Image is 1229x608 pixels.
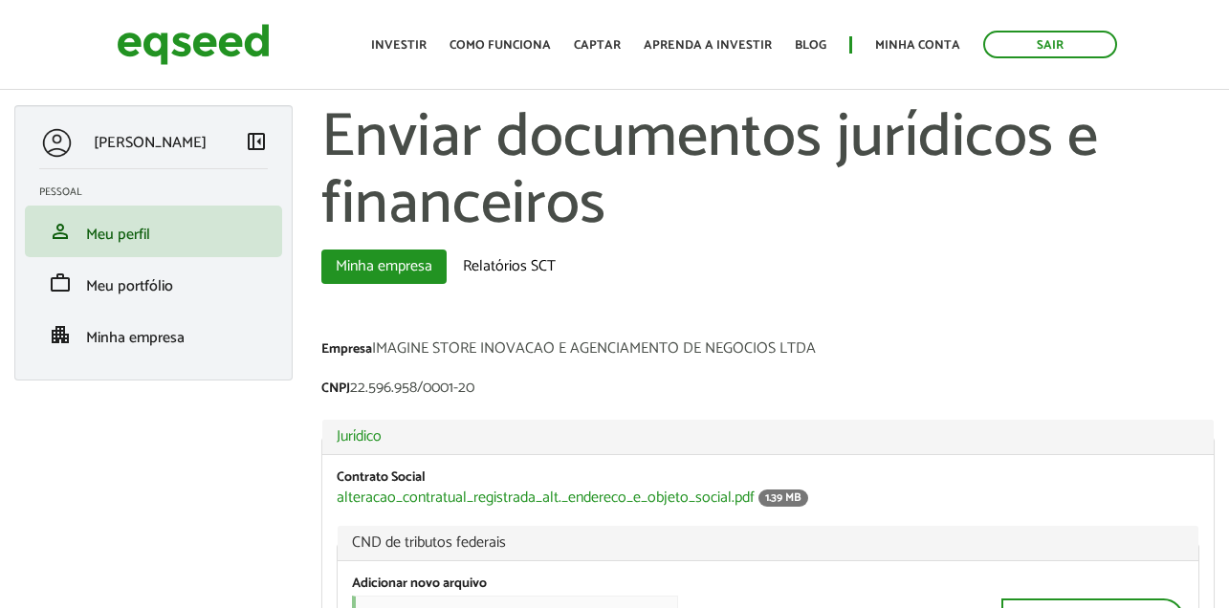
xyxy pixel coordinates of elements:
[49,220,72,243] span: person
[25,257,282,309] li: Meu portfólio
[644,39,772,52] a: Aprenda a investir
[49,271,72,294] span: work
[337,471,426,485] label: Contrato Social
[352,535,1184,551] span: CND de tributos federais
[49,323,72,346] span: apartment
[450,39,551,52] a: Como funciona
[321,382,350,396] label: CNPJ
[86,273,173,299] span: Meu portfólio
[321,380,1215,401] div: 22.596.958/0001-20
[337,490,755,506] a: alteracao_contratual_registrada_alt._endereco_e_objeto_social.pdf
[86,222,150,248] span: Meu perfil
[337,429,1199,445] a: Jurídico
[245,130,268,157] a: Colapsar menu
[39,220,268,243] a: personMeu perfil
[321,341,1215,361] div: IMAGINE STORE INOVACAO E AGENCIAMENTO DE NEGOCIOS LTDA
[758,489,808,507] span: 1.39 MB
[449,250,570,284] a: Relatórios SCT
[86,325,185,351] span: Minha empresa
[117,19,270,70] img: EqSeed
[25,309,282,360] li: Minha empresa
[25,206,282,257] li: Meu perfil
[321,105,1215,240] h1: Enviar documentos jurídicos e financeiros
[39,271,268,294] a: workMeu portfólio
[321,343,372,357] label: Empresa
[574,39,621,52] a: Captar
[352,577,487,591] label: Adicionar novo arquivo
[39,186,282,198] h2: Pessoal
[371,39,427,52] a: Investir
[795,39,826,52] a: Blog
[983,31,1117,58] a: Sair
[245,130,268,153] span: left_panel_close
[875,39,960,52] a: Minha conta
[321,250,447,284] a: Minha empresa
[94,134,207,152] p: [PERSON_NAME]
[39,323,268,346] a: apartmentMinha empresa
